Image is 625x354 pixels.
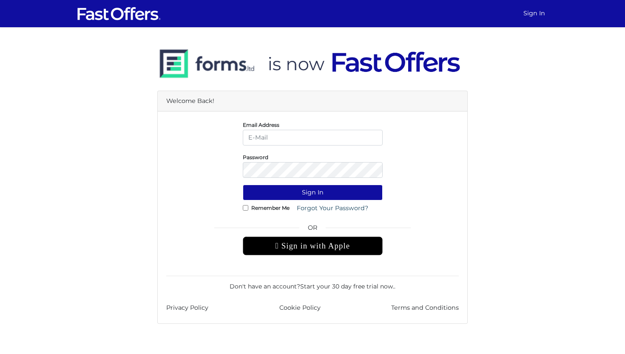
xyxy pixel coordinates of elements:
div: Sign in with Apple [243,237,383,255]
input: E-Mail [243,130,383,146]
label: Remember Me [251,207,290,209]
div: Welcome Back! [158,91,467,111]
div: Don't have an account? . [166,276,459,291]
span: OR [243,223,383,237]
a: Forgot Your Password? [291,200,374,216]
a: Start your 30 day free trial now. [300,283,394,290]
a: Privacy Policy [166,303,208,313]
a: Cookie Policy [279,303,321,313]
a: Terms and Conditions [391,303,459,313]
label: Email Address [243,124,279,126]
label: Password [243,156,268,158]
a: Sign In [520,5,548,22]
button: Sign In [243,185,383,200]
